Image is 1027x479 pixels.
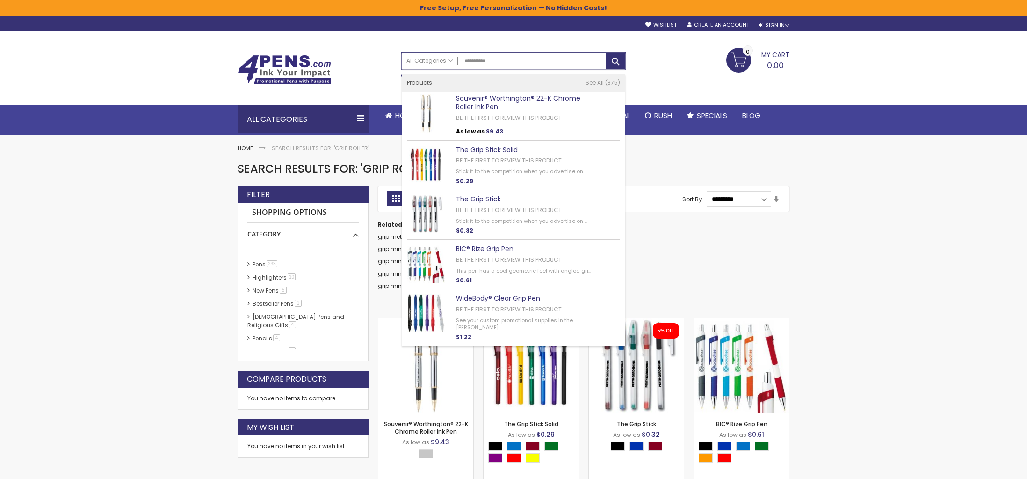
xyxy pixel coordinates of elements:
a: The Grip Stick [617,420,656,428]
a: Be the first to review this product [456,114,562,122]
div: Blue [629,442,644,451]
img: BIC® Rize Grip Pen [694,318,789,413]
div: You have no items in your wish list. [247,442,359,450]
a: BIC® Rize Grip Pen [716,420,767,428]
span: $0.61 [748,430,764,439]
strong: Shopping Options [247,203,359,223]
strong: Compare Products [247,374,326,384]
span: As low as [613,431,640,439]
a: Be the first to review this product [456,156,562,164]
div: Sign In [759,22,789,29]
a: The Grip Stick Solid [456,145,518,155]
a: Be the first to review this product [456,305,562,313]
span: 0 [746,47,750,56]
div: You have no items to compare. [238,388,369,410]
div: Blue Light [736,442,750,451]
div: Select A Color [699,442,789,465]
div: Select A Color [419,449,438,461]
span: 10 [288,273,296,280]
span: Specials [697,111,727,120]
a: Home [238,144,253,152]
a: Be the first to review this product [456,256,562,264]
span: $9.43 [486,127,503,135]
div: Purple [488,453,502,463]
span: Home [395,111,414,120]
div: Black [488,442,502,451]
strong: Filter [247,190,270,200]
div: Green [544,442,558,451]
a: See All 375 [586,79,620,87]
span: Products [407,79,432,87]
a: Wishlist [645,22,677,29]
a: Create an Account [687,22,749,29]
div: Stick it to the competition when you advertise on ... [456,218,594,225]
strong: Search results for: 'grip roller' [272,144,369,152]
a: New Pens5 [250,287,290,295]
span: $9.43 [431,437,449,447]
a: The Grip Stick Solid [504,420,558,428]
span: 3 [289,347,296,354]
span: $0.32 [642,430,660,439]
div: 5% OFF [658,328,674,334]
div: Red [507,453,521,463]
span: 0.00 [767,59,784,71]
span: 375 [605,79,620,87]
label: Sort By [682,195,702,203]
div: Silver [419,449,433,458]
a: grip minnelli soft pen white stylus color jolt [378,257,498,265]
a: grip minnelli soft pen with stylus color jolt [378,270,494,278]
span: As low as [402,438,429,446]
span: As low as [719,431,746,439]
div: Black [699,442,713,451]
a: Specials [680,105,735,126]
a: Highlighters10 [250,273,299,281]
div: Category [247,223,359,239]
div: Burgundy [648,442,662,451]
dt: Related search terms [378,221,789,228]
span: Blog [742,111,760,120]
div: Free shipping on pen orders over $199 [548,70,626,88]
img: Souvenir® Worthington® 22-K Chrome Roller Ink Pen [407,94,445,133]
a: Rush [637,105,680,126]
span: $1.22 [456,333,471,341]
div: Stick it to the competition when you advertise on ... [456,168,594,175]
a: Be the first to review this product [456,206,562,214]
div: See your custom promotional supplies in the [PERSON_NAME]... [456,317,594,331]
a: Bestseller Pens1 [250,300,305,308]
div: This pen has a cool geometric feel with angled gri... [456,267,594,274]
a: Souvenir® Worthington® 22-K Chrome Roller Ink Pen [378,318,473,326]
img: The Grip Stick [407,195,445,233]
span: $0.61 [456,276,472,284]
a: BIC® Rize Grip Pen [694,318,789,326]
a: Blog [735,105,768,126]
a: The Grip Stick [456,194,501,204]
span: As low as [508,431,535,439]
a: [DEMOGRAPHIC_DATA] Pens and Religious Gifts4 [247,313,344,329]
img: The Grip Stick [589,318,684,413]
div: Select A Color [611,442,667,453]
span: $0.29 [536,430,555,439]
div: Black [611,442,625,451]
span: 233 [267,260,277,267]
div: Blue [717,442,731,451]
a: Souvenir® Worthington® 22-K Chrome Roller Ink Pen [384,420,468,435]
span: 4 [289,321,296,328]
strong: My Wish List [247,422,294,433]
img: Souvenir® Worthington® 22-K Chrome Roller Ink Pen [378,318,473,413]
img: The Grip Stick Solid [407,146,445,184]
a: 0.00 0 [726,48,789,71]
strong: Grid [387,191,405,206]
a: Souvenir® Worthington® 22-K Chrome Roller Ink Pen [456,94,580,112]
a: hp-featured3 [250,347,299,355]
div: Select A Color [488,442,579,465]
a: grip metal pen white black green [378,233,471,241]
a: BIC® Rize Grip Pen [456,244,513,253]
a: Pens233 [250,260,281,268]
a: Home [378,105,422,126]
a: All Categories [402,53,458,68]
div: Yellow [526,453,540,463]
div: Burgundy [526,442,540,451]
span: Rush [654,111,672,120]
span: 4 [273,334,280,341]
a: grip minelli soft pen white stylus [PERSON_NAME] jet [378,282,522,290]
